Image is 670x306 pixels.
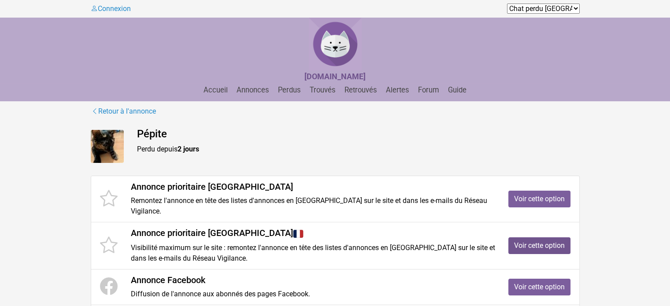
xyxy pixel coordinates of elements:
[131,181,495,192] h4: Annonce prioritaire [GEOGRAPHIC_DATA]
[508,191,570,207] a: Voir cette option
[293,229,304,239] img: France
[137,144,580,155] p: Perdu depuis
[137,128,580,140] h4: Pépite
[306,86,339,94] a: Trouvés
[309,18,362,70] img: Chat Perdu France
[178,145,199,153] strong: 2 jours
[382,86,413,94] a: Alertes
[131,289,495,299] p: Diffusion de l'annonce aux abonnés des pages Facebook.
[131,275,495,285] h4: Annonce Facebook
[341,86,381,94] a: Retrouvés
[131,195,495,217] p: Remontez l'annonce en tête des listes d'annonces en [GEOGRAPHIC_DATA] sur le site et dans les e-m...
[415,86,443,94] a: Forum
[444,86,470,94] a: Guide
[274,86,304,94] a: Perdus
[508,237,570,254] a: Voir cette option
[200,86,231,94] a: Accueil
[304,73,366,81] a: [DOMAIN_NAME]
[91,4,131,13] a: Connexion
[233,86,273,94] a: Annonces
[131,228,495,239] h4: Annonce prioritaire [GEOGRAPHIC_DATA]
[131,243,495,264] p: Visibilité maximum sur le site : remontez l'annonce en tête des listes d'annonces en [GEOGRAPHIC_...
[508,279,570,295] a: Voir cette option
[91,106,156,117] a: Retour à l'annonce
[304,72,366,81] strong: [DOMAIN_NAME]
